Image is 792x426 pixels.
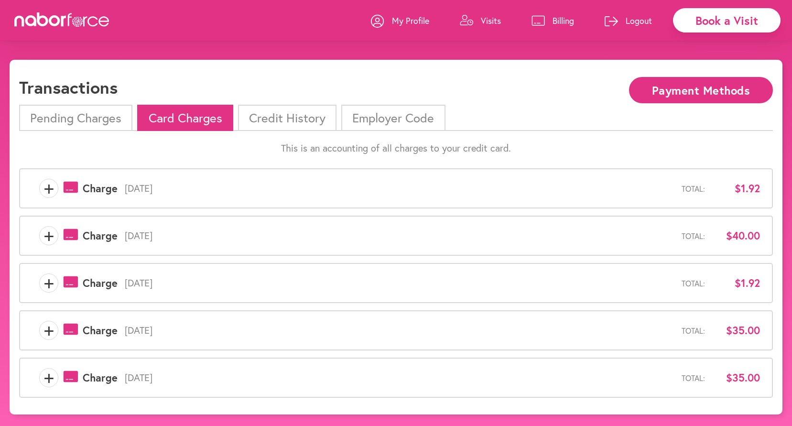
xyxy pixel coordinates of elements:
p: Logout [626,15,652,26]
span: + [40,368,58,387]
span: Charge [83,371,118,384]
a: Billing [532,6,574,35]
span: + [40,226,58,245]
span: $35.00 [712,324,760,337]
span: $40.00 [712,229,760,242]
span: [DATE] [118,325,682,336]
span: + [40,321,58,340]
span: [DATE] [118,277,682,289]
span: Charge [83,324,118,337]
span: Charge [83,229,118,242]
a: Payment Methods [629,85,773,94]
a: Logout [605,6,652,35]
span: Total: [682,373,705,382]
p: Billing [553,15,574,26]
h1: Transactions [19,77,118,98]
span: $35.00 [712,371,760,384]
span: Total: [682,279,705,288]
span: $1.92 [712,277,760,289]
a: My Profile [371,6,429,35]
a: Visits [460,6,501,35]
p: My Profile [392,15,429,26]
span: Charge [83,182,118,195]
p: Visits [481,15,501,26]
span: Total: [682,184,705,193]
span: Total: [682,231,705,240]
li: Pending Charges [19,105,132,131]
span: + [40,179,58,198]
span: Charge [83,277,118,289]
span: $1.92 [712,182,760,195]
li: Credit History [238,105,336,131]
span: [DATE] [118,372,682,383]
p: This is an accounting of all charges to your credit card. [19,142,773,154]
span: + [40,273,58,293]
span: [DATE] [118,230,682,241]
button: Payment Methods [629,77,773,103]
span: [DATE] [118,183,682,194]
li: Employer Code [341,105,445,131]
span: Total: [682,326,705,335]
div: Book a Visit [673,8,781,33]
li: Card Charges [137,105,233,131]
